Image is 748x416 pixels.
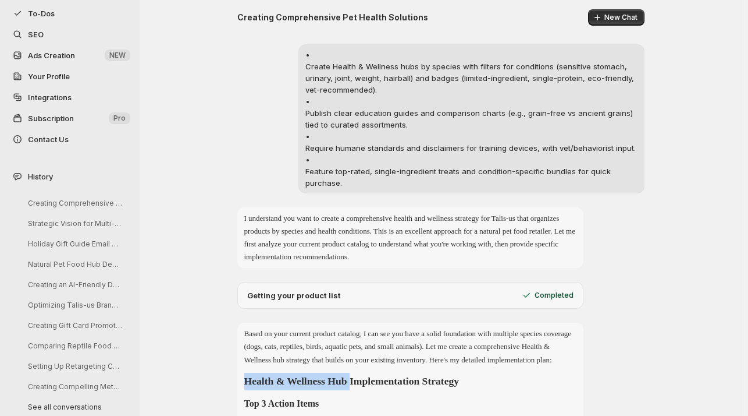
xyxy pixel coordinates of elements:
[7,108,133,129] button: Subscription
[604,13,637,22] span: New Chat
[19,378,129,396] button: Creating Compelling Meta Ads Creatives
[28,9,55,18] span: To-Dos
[7,66,133,87] a: Your Profile
[244,399,319,408] strong: Top 3 Action Items
[7,45,133,66] button: Ads Creation
[244,327,576,366] p: Based on your current product catalog, I can see you have a solid foundation with multiple specie...
[19,214,129,232] button: Strategic Vision for Multi-Species Pet Retail
[109,51,126,60] span: NEW
[28,114,74,123] span: Subscription
[19,276,129,294] button: Creating an AI-Friendly Dog Treat Resource
[19,194,129,212] button: Creating Comprehensive Pet Health Solutions
[19,337,129,355] button: Comparing Reptile Food Vendors: Quality & Delivery
[113,114,126,123] span: Pro
[19,255,129,273] button: Natural Pet Food Hub Development Guide
[7,24,133,45] a: SEO
[28,171,53,182] span: History
[19,316,129,334] button: Creating Gift Card Promotions
[19,357,129,375] button: Setting Up Retargeting Campaigns
[247,290,341,301] p: Getting your product list
[19,398,129,416] button: See all conversations
[244,375,460,387] strong: Health & Wellness Hub Implementation Strategy
[305,49,637,189] p: • Create Health & Wellness hubs by species with filters for conditions (sensitive stomach, urinar...
[19,235,129,253] button: Holiday Gift Guide Email Drafting
[7,3,133,24] button: To-Dos
[28,135,69,144] span: Contact Us
[19,296,129,314] button: Optimizing Talis-us Brand Entity Page
[7,87,133,108] a: Integrations
[244,212,576,263] p: I understand you want to create a comprehensive health and wellness strategy for Talis-us that or...
[28,30,44,39] span: SEO
[237,12,428,23] h2: Creating Comprehensive Pet Health Solutions
[28,72,70,81] span: Your Profile
[28,93,72,102] span: Integrations
[28,51,75,60] span: Ads Creation
[7,129,133,150] button: Contact Us
[588,9,644,26] button: New Chat
[535,291,574,300] p: Completed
